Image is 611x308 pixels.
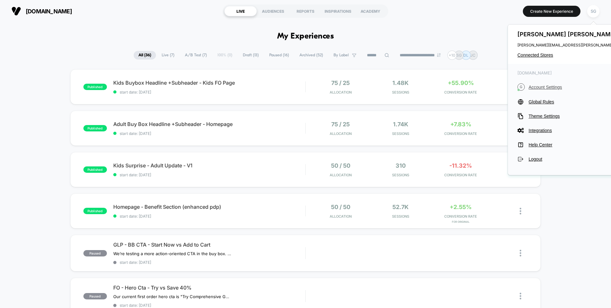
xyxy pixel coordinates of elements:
[83,293,107,299] span: paused
[520,250,521,256] img: close
[113,90,305,94] span: start date: [DATE]
[396,162,406,169] span: 310
[113,121,305,127] span: Adult Buy Box Headline +Subheader - Homepage
[372,90,429,94] span: Sessions
[448,80,474,86] span: +55.90%
[113,294,231,299] span: Our current first order hero cta is "Try Comprehensive Gummies". We are testing it against "Save ...
[180,51,212,59] span: A/B Test ( 7 )
[587,5,600,17] div: SG
[449,162,472,169] span: -11.32%
[113,172,305,177] span: start date: [DATE]
[432,220,489,223] span: for Original
[463,53,468,58] p: DL
[520,293,521,299] img: close
[157,51,179,59] span: Live ( 7 )
[523,6,580,17] button: Create New Experience
[334,53,349,58] span: By Label
[83,84,107,90] span: published
[224,6,257,16] div: LIVE
[432,173,489,177] span: CONVERSION RATE
[432,131,489,136] span: CONVERSION RATE
[10,6,74,16] button: [DOMAIN_NAME]
[392,80,409,86] span: 1.48k
[330,173,352,177] span: Allocation
[372,173,429,177] span: Sessions
[277,32,334,41] h1: My Experiences
[113,80,305,86] span: Kids Buybox Headline +Subheader - Kids FO Page
[113,241,305,248] span: GLP - BB CTA - Start Now vs Add to Cart
[113,303,305,308] span: start date: [DATE]
[83,125,107,131] span: published
[520,208,521,214] img: close
[330,214,352,219] span: Allocation
[372,214,429,219] span: Sessions
[432,214,489,219] span: CONVERSION RATE
[450,121,471,128] span: +7.83%
[354,6,387,16] div: ACADEMY
[330,90,352,94] span: Allocation
[322,6,354,16] div: INSPIRATIONS
[113,284,305,291] span: FO - Hero Cta - Try vs Save 40%
[113,214,305,219] span: start date: [DATE]
[264,51,294,59] span: Paused ( 16 )
[113,162,305,169] span: Kids Surprise - Adult Update - V1
[330,131,352,136] span: Allocation
[437,53,441,57] img: end
[393,121,408,128] span: 1.74k
[113,131,305,136] span: start date: [DATE]
[372,131,429,136] span: Sessions
[83,166,107,173] span: published
[432,90,489,94] span: CONVERSION RATE
[83,208,107,214] span: published
[517,83,525,91] i: G
[585,5,601,18] button: SG
[470,53,475,58] p: JC
[450,204,472,210] span: +2.55%
[113,251,231,256] span: We’re testing a more action-oriented CTA in the buy box. The current button reads “Start Now.” We...
[392,204,409,210] span: 52.7k
[238,51,263,59] span: Draft ( 13 )
[11,6,21,16] img: Visually logo
[331,80,350,86] span: 75 / 25
[134,51,156,59] span: All ( 36 )
[289,6,322,16] div: REPORTS
[113,260,305,265] span: start date: [DATE]
[83,250,107,256] span: paused
[257,6,289,16] div: AUDIENCES
[456,53,462,58] p: SG
[331,121,350,128] span: 75 / 25
[331,162,350,169] span: 50 / 50
[295,51,328,59] span: Archived ( 52 )
[26,8,72,15] span: [DOMAIN_NAME]
[447,51,457,60] div: + 10
[331,204,350,210] span: 50 / 50
[113,204,305,210] span: Homepage - Benefit Section (enhanced pdp)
